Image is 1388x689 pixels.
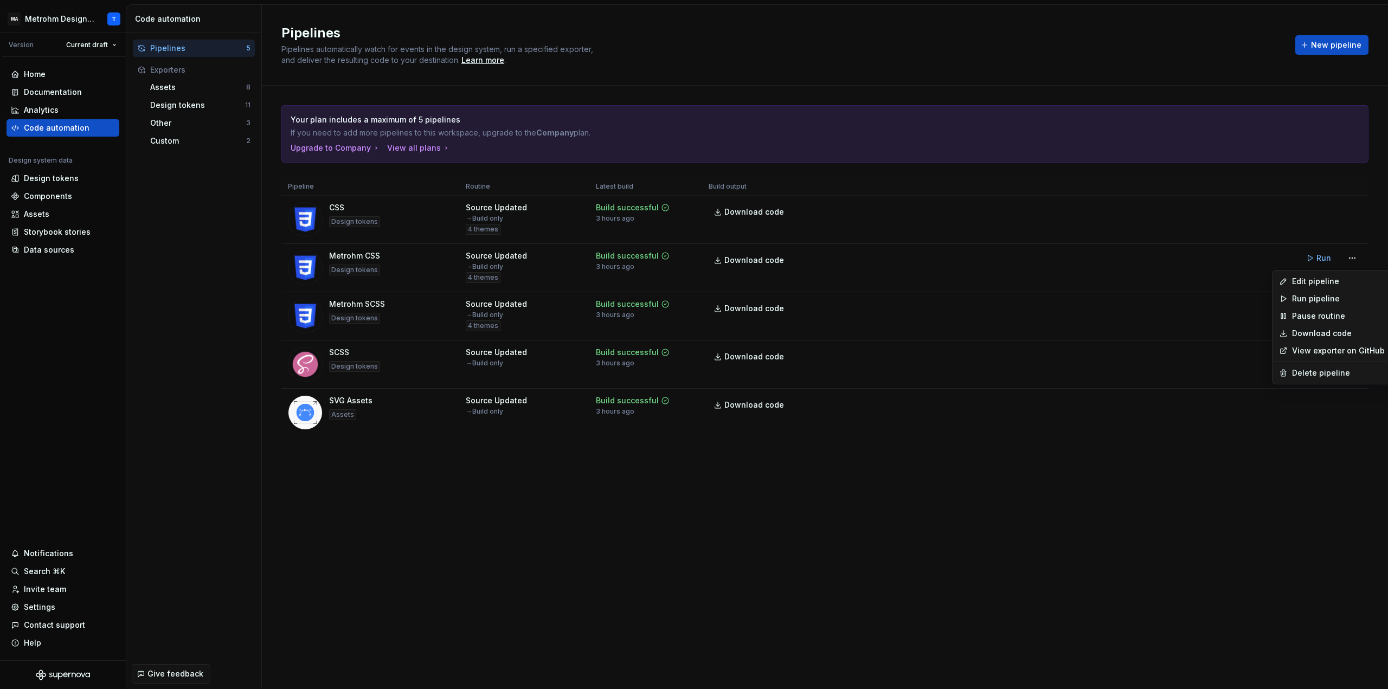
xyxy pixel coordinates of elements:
a: Download code [1292,328,1385,339]
div: Edit pipeline [1292,276,1385,287]
div: Pause routine [1292,311,1385,321]
a: View exporter on GitHub [1292,345,1385,356]
div: Run pipeline [1292,293,1385,304]
div: Delete pipeline [1292,368,1385,378]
